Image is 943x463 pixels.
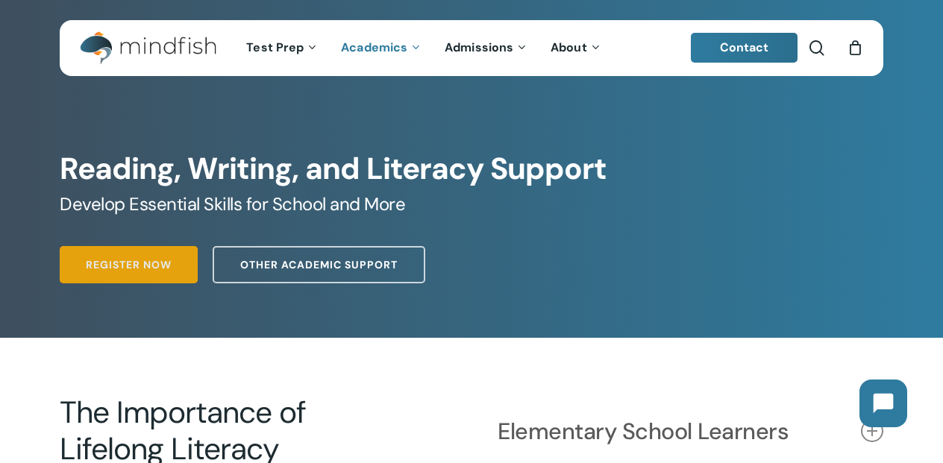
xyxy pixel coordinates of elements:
header: Main Menu [60,20,883,76]
a: Other Academic Support [213,246,425,283]
span: Academics [341,40,407,55]
a: About [539,42,613,54]
a: Admissions [433,42,539,54]
a: Register Now [60,246,198,283]
iframe: Chatbot [845,365,922,442]
h1: Reading, Writing, and Literacy Support [60,151,883,187]
nav: Main Menu [235,20,613,76]
span: Test Prep [246,40,304,55]
span: Other Academic Support [240,257,398,272]
a: Test Prep [235,42,330,54]
a: Cart [847,40,863,56]
span: Register Now [86,257,172,272]
h5: Develop Essential Skills for School and More [60,192,883,216]
span: About [551,40,587,55]
a: Contact [691,33,798,63]
span: Admissions [445,40,513,55]
span: Contact [720,40,769,55]
a: Academics [330,42,433,54]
